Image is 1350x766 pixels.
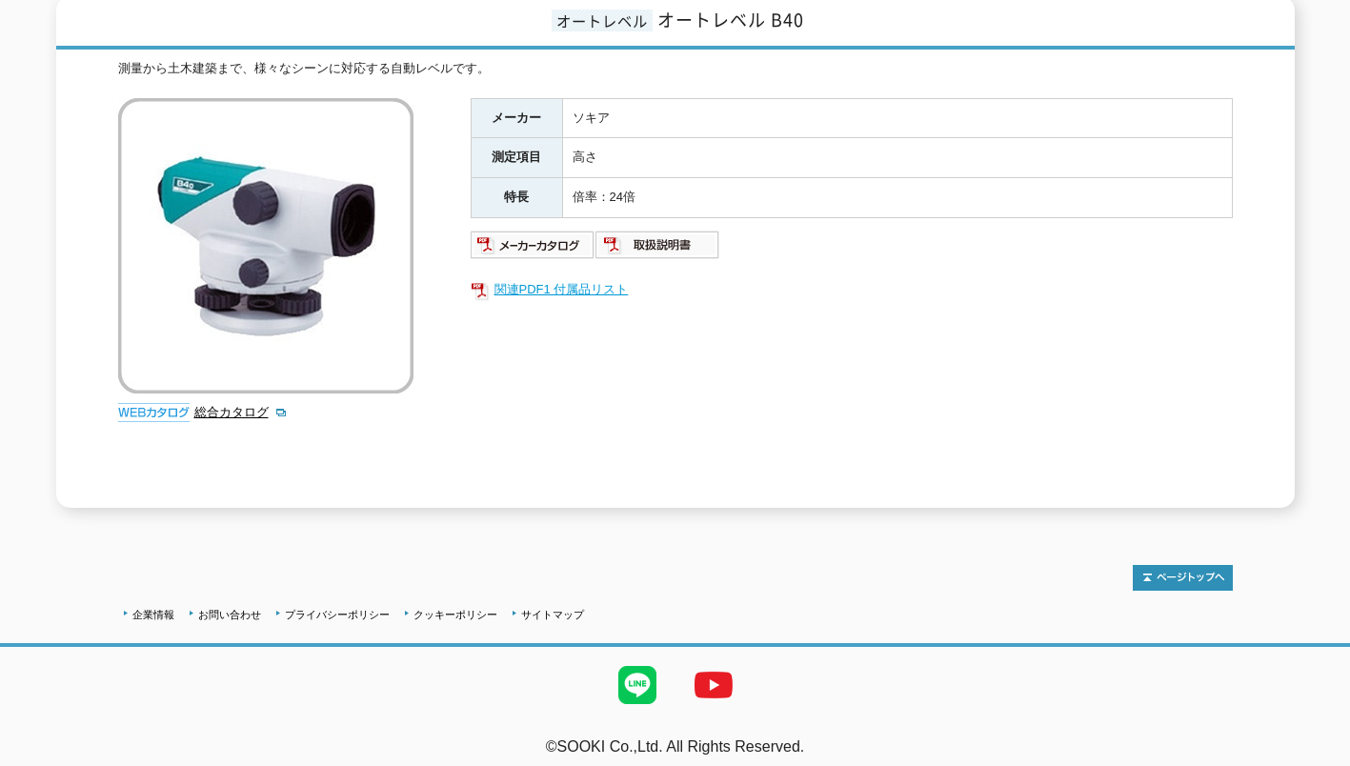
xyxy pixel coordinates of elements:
span: オートレベル B40 [657,7,804,32]
th: 測定項目 [471,138,562,178]
th: メーカー [471,98,562,138]
td: ソキア [562,98,1232,138]
a: メーカーカタログ [471,242,595,256]
a: 総合カタログ [194,405,288,419]
img: LINE [599,647,675,723]
a: 企業情報 [132,609,174,620]
a: 取扱説明書 [595,242,720,256]
td: 倍率：24倍 [562,178,1232,218]
img: 取扱説明書 [595,230,720,260]
img: webカタログ [118,403,190,422]
a: お問い合わせ [198,609,261,620]
img: YouTube [675,647,752,723]
img: トップページへ [1133,565,1233,591]
a: 関連PDF1 付属品リスト [471,277,1233,302]
td: 高さ [562,138,1232,178]
div: 測量から土木建築まで、様々なシーンに対応する自動レベルです。 [118,59,1233,79]
a: プライバシーポリシー [285,609,390,620]
span: オートレベル [552,10,653,31]
a: クッキーポリシー [413,609,497,620]
a: サイトマップ [521,609,584,620]
th: 特長 [471,178,562,218]
img: オートレベル B40 [118,98,413,393]
img: メーカーカタログ [471,230,595,260]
